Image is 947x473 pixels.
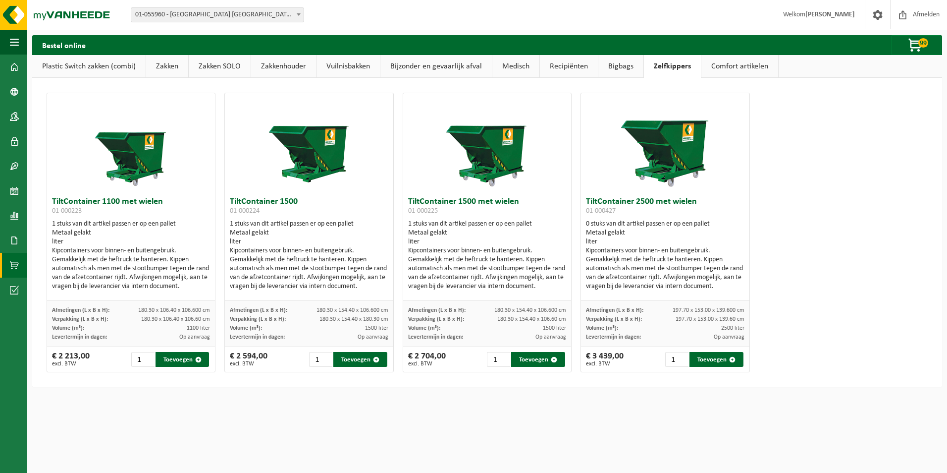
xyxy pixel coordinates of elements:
img: 01-000225 [437,93,536,192]
span: Verpakking (L x B x H): [230,316,286,322]
span: 01-000225 [408,207,438,215]
div: Metaal gelakt [586,229,744,237]
span: Op aanvraag [714,334,744,340]
span: Volume (m³): [586,325,618,331]
span: Volume (m³): [52,325,84,331]
span: Afmetingen (L x B x H): [230,307,287,313]
strong: [PERSON_NAME] [805,11,855,18]
span: Verpakking (L x B x H): [52,316,108,322]
span: excl. BTW [408,361,446,367]
span: 180.30 x 106.40 x 106.60 cm [141,316,210,322]
h3: TiltContainer 1500 [230,197,388,217]
div: 1 stuks van dit artikel passen er op een pallet [52,220,210,291]
div: Metaal gelakt [408,229,566,237]
div: 1 stuks van dit artikel passen er op een pallet [408,220,566,291]
input: 1 [487,352,510,367]
img: 01-000224 [260,93,359,192]
h3: TiltContainer 1100 met wielen [52,197,210,217]
span: Verpakking (L x B x H): [408,316,464,322]
span: Verpakking (L x B x H): [586,316,642,322]
span: Volume (m³): [408,325,440,331]
span: Levertermijn in dagen: [408,334,463,340]
input: 1 [309,352,332,367]
a: Bigbags [598,55,643,78]
span: 01-055960 - ROCKWOOL BELGIUM NV - WIJNEGEM [131,8,304,22]
div: liter [52,237,210,246]
a: Zakken [146,55,188,78]
a: Vuilnisbakken [316,55,380,78]
div: Kipcontainers voor binnen- en buitengebruik. Gemakkelijk met de heftruck te hanteren. Kippen auto... [52,246,210,291]
span: 01-000223 [52,207,82,215]
div: 1 stuks van dit artikel passen er op een pallet [230,220,388,291]
input: 1 [665,352,688,367]
span: Volume (m³): [230,325,262,331]
span: 197.70 x 153.00 x 139.60 cm [676,316,744,322]
button: Toevoegen [156,352,210,367]
img: 01-000223 [82,93,181,192]
div: Kipcontainers voor binnen- en buitengebruik. Gemakkelijk met de heftruck te hanteren. Kippen auto... [586,246,744,291]
h2: Bestel online [32,35,96,55]
button: Toevoegen [689,352,743,367]
span: 1500 liter [365,325,388,331]
span: Levertermijn in dagen: [230,334,285,340]
span: excl. BTW [230,361,267,367]
a: Zakkenhouder [251,55,316,78]
a: Comfort artikelen [701,55,778,78]
span: Levertermijn in dagen: [586,334,641,340]
a: Zelfkippers [644,55,701,78]
a: Bijzonder en gevaarlijk afval [380,55,492,78]
button: Toevoegen [511,352,565,367]
button: Toevoegen [333,352,387,367]
span: excl. BTW [586,361,624,367]
a: Medisch [492,55,539,78]
span: 180.30 x 154.40 x 106.60 cm [497,316,566,322]
span: 180.30 x 154.40 x 106.600 cm [316,307,388,313]
span: 01-000427 [586,207,616,215]
div: Kipcontainers voor binnen- en buitengebruik. Gemakkelijk met de heftruck te hanteren. Kippen auto... [230,246,388,291]
span: Afmetingen (L x B x H): [52,307,109,313]
span: 01-055960 - ROCKWOOL BELGIUM NV - WIJNEGEM [131,7,304,22]
div: 0 stuks van dit artikel passen er op een pallet [586,220,744,291]
span: 1500 liter [543,325,566,331]
span: 180.30 x 106.40 x 106.600 cm [138,307,210,313]
div: € 3 439,00 [586,352,624,367]
span: Op aanvraag [358,334,388,340]
span: excl. BTW [52,361,90,367]
button: 99 [892,35,941,55]
span: 99 [918,38,928,48]
input: 1 [131,352,155,367]
h3: TiltContainer 2500 met wielen [586,197,744,217]
div: € 2 594,00 [230,352,267,367]
div: Kipcontainers voor binnen- en buitengebruik. Gemakkelijk met de heftruck te hanteren. Kippen auto... [408,246,566,291]
div: liter [586,237,744,246]
span: 197.70 x 153.00 x 139.600 cm [673,307,744,313]
div: Metaal gelakt [230,229,388,237]
div: Metaal gelakt [52,229,210,237]
span: Afmetingen (L x B x H): [408,307,466,313]
span: Afmetingen (L x B x H): [586,307,643,313]
span: 2500 liter [721,325,744,331]
div: liter [230,237,388,246]
span: 01-000224 [230,207,260,215]
a: Zakken SOLO [189,55,251,78]
a: Plastic Switch zakken (combi) [32,55,146,78]
div: € 2 704,00 [408,352,446,367]
span: Op aanvraag [179,334,210,340]
h3: TiltContainer 1500 met wielen [408,197,566,217]
div: liter [408,237,566,246]
span: 180.30 x 154.40 x 180.30 cm [319,316,388,322]
span: Op aanvraag [535,334,566,340]
span: 180.30 x 154.40 x 106.600 cm [494,307,566,313]
img: 01-000427 [616,93,715,192]
span: Levertermijn in dagen: [52,334,107,340]
div: € 2 213,00 [52,352,90,367]
a: Recipiënten [540,55,598,78]
span: 1100 liter [187,325,210,331]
